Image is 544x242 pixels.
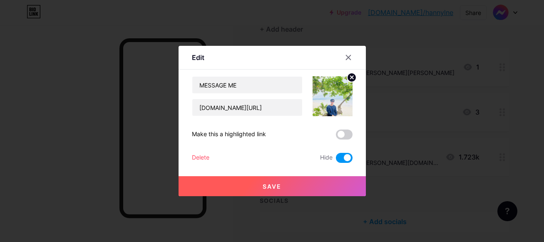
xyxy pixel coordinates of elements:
[192,130,266,140] div: Make this a highlighted link
[263,183,281,190] span: Save
[192,52,204,62] div: Edit
[179,176,366,196] button: Save
[192,77,302,93] input: Title
[320,153,333,163] span: Hide
[192,99,302,116] input: URL
[313,76,353,116] img: link_thumbnail
[192,153,209,163] div: Delete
